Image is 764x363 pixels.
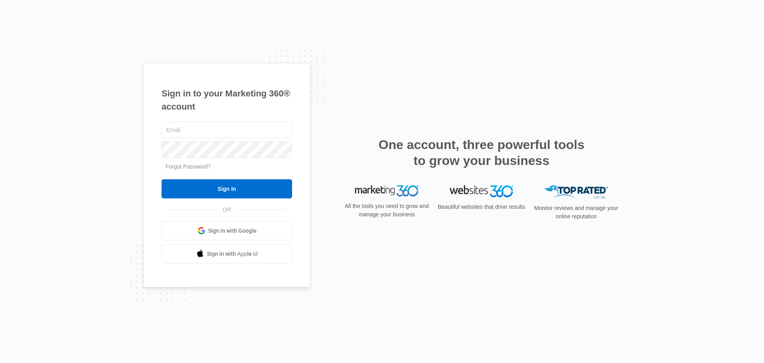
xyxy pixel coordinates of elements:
[532,204,621,221] p: Monitor reviews and manage your online reputation
[162,179,292,198] input: Sign In
[355,185,419,196] img: Marketing 360
[342,202,431,219] p: All the tools you need to grow and manage your business
[450,185,513,197] img: Websites 360
[162,244,292,263] a: Sign in with Apple Id
[162,221,292,240] a: Sign in with Google
[544,185,608,198] img: Top Rated Local
[437,203,526,211] p: Beautiful websites that drive results
[207,250,258,258] span: Sign in with Apple Id
[162,87,292,113] h1: Sign in to your Marketing 360® account
[376,137,587,169] h2: One account, three powerful tools to grow your business
[208,227,257,235] span: Sign in with Google
[166,163,211,170] a: Forgot Password?
[217,206,237,214] span: OR
[162,122,292,138] input: Email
